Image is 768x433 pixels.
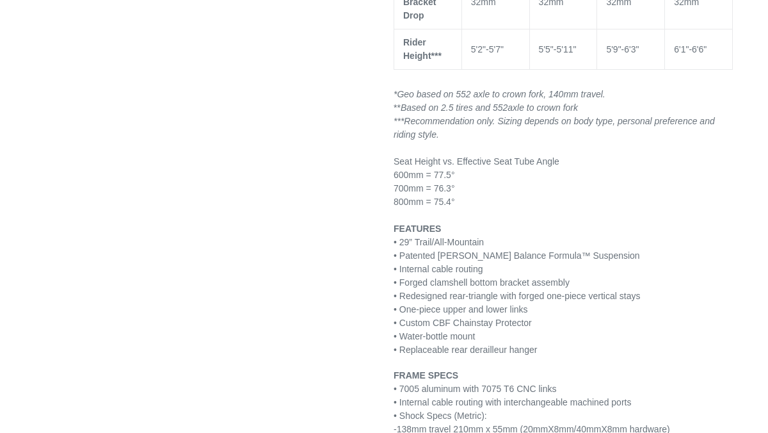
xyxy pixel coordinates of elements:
span: ° [451,183,455,193]
i: Based on 2.5 tires and [401,102,508,113]
span: axle to crown fork, 140mm travel. [474,89,605,99]
td: 5'5"-5'11" [529,29,597,70]
span: *Geo based on [394,89,456,99]
div: 600mm = 77.5 [394,168,733,182]
div: 800mm = 75.4 [394,195,733,209]
td: 5'2"-5'7" [461,29,529,70]
span: 552 [456,89,470,99]
span: FRAME SPECS [394,370,458,380]
span: ° [451,197,455,207]
div: Seat Height vs. Effective Seat Tube Angle [394,155,733,168]
span: axle to crown fork [508,102,578,113]
div: 700mm = 76.3 [394,182,733,195]
span: ***Recommendation only. Sizing depends on body type, personal preference and riding style. [394,116,715,140]
span: FEATURES [394,224,441,234]
span: 552 [493,102,508,113]
td: 6'1"-6'6" [665,29,733,70]
span: ° [451,170,455,180]
td: 5'9"-6'3" [597,29,665,70]
p: • 29” Trail/All-Mountain • Patented [PERSON_NAME] Balance Formula™ Suspension • Internal cable ro... [394,222,733,357]
span: Rider Height*** [403,37,442,61]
